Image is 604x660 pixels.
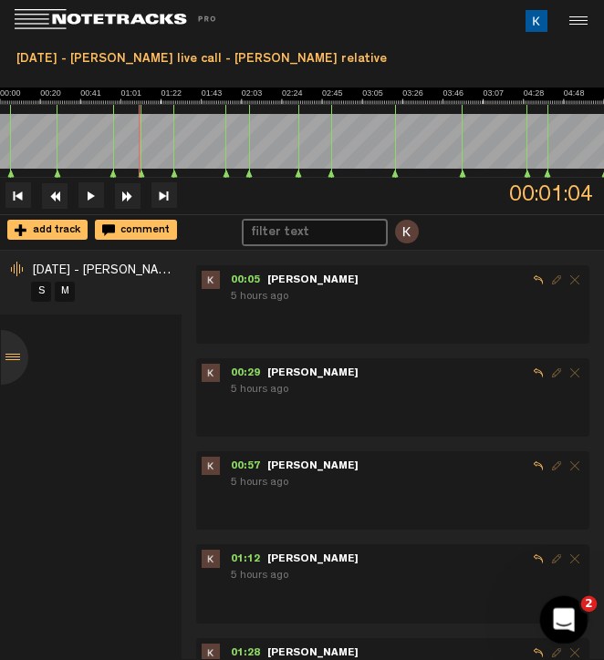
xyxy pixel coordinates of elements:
[267,275,359,286] span: [PERSON_NAME]
[231,478,288,489] span: 5 hours ago
[581,596,598,613] span: 2
[202,364,220,382] img: ACg8ocIcFQaXaA6mNjY9otu5dz8mY468G7S4BGLOj3OpOv_AxuWwrw=s96-c
[7,44,597,76] div: [DATE] - [PERSON_NAME] live call - [PERSON_NAME] relative
[33,264,371,277] span: [DATE] - [PERSON_NAME] live call - [PERSON_NAME] relative
[393,218,421,245] li: {{ collab.name_first }} {{ collab.name_last }}
[529,457,547,475] span: Reply to comment
[267,648,359,659] span: [PERSON_NAME]
[231,275,267,286] span: 00:05
[202,271,220,289] img: ACg8ocIcFQaXaA6mNjY9otu5dz8mY468G7S4BGLOj3OpOv_AxuWwrw=s96-c
[566,271,584,289] span: Delete comment
[540,596,588,645] iframe: Intercom live chat
[15,9,234,30] img: logo_white.svg
[547,271,566,289] span: Edit comment
[55,282,75,302] a: M
[267,368,359,379] span: [PERSON_NAME]
[566,457,584,475] span: Delete comment
[231,648,267,659] span: 01:28
[547,457,566,475] span: Edit comment
[27,225,80,236] span: add track
[7,220,88,240] div: add track
[202,457,220,475] img: ACg8ocIcFQaXaA6mNjY9otu5dz8mY468G7S4BGLOj3OpOv_AxuWwrw=s96-c
[115,225,170,236] span: comment
[566,550,584,568] span: Delete comment
[267,461,359,472] span: [PERSON_NAME]
[526,10,547,32] img: ACg8ocIm3XoGc8wZGNolyUJxziFrdSwf0Pu9ViHYd3rcgCBpolPkQQ=s96-c
[231,554,267,565] span: 01:12
[566,364,584,382] span: Delete comment
[231,461,267,472] span: 00:57
[231,385,288,396] span: 5 hours ago
[202,550,220,568] img: ACg8ocIcFQaXaA6mNjY9otu5dz8mY468G7S4BGLOj3OpOv_AxuWwrw=s96-c
[231,292,288,303] span: 5 hours ago
[31,282,51,302] a: S
[529,550,547,568] span: Reply to comment
[393,218,421,245] img: ACg8ocIcFQaXaA6mNjY9otu5dz8mY468G7S4BGLOj3OpOv_AxuWwrw=s96-c
[529,364,547,382] span: Reply to comment
[231,368,267,379] span: 00:29
[547,550,566,568] span: Edit comment
[509,178,604,212] span: 00:01:04
[547,364,566,382] span: Edit comment
[244,221,369,244] input: filter text
[95,220,177,240] div: comment
[267,554,359,565] span: [PERSON_NAME]
[529,271,547,289] span: Reply to comment
[231,571,288,582] span: 5 hours ago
